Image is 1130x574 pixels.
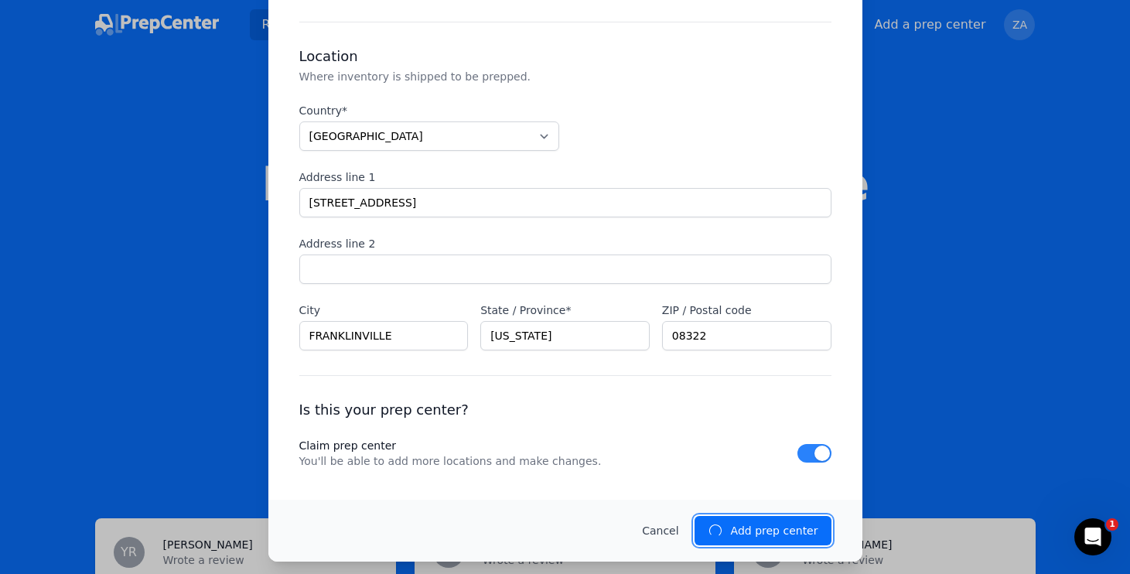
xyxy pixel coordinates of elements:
label: Address line 2 [299,236,831,251]
h3: Location [299,47,831,66]
label: State / Province* [480,302,650,318]
span: 1 [1106,518,1118,531]
span: You'll be able to add more locations and make changes. [299,453,797,469]
label: City [299,302,469,318]
span: Claim prep center [299,438,797,453]
button: Add prep center [695,516,831,545]
p: Add prep center [731,523,818,538]
button: Cancel [642,523,678,538]
p: Where inventory is shipped to be prepped. [299,69,831,84]
label: Address line 1 [299,169,831,185]
iframe: Intercom live chat [1074,518,1111,555]
label: Country* [299,103,559,118]
label: ZIP / Postal code [662,302,831,318]
h3: Is this your prep center? [299,401,831,419]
